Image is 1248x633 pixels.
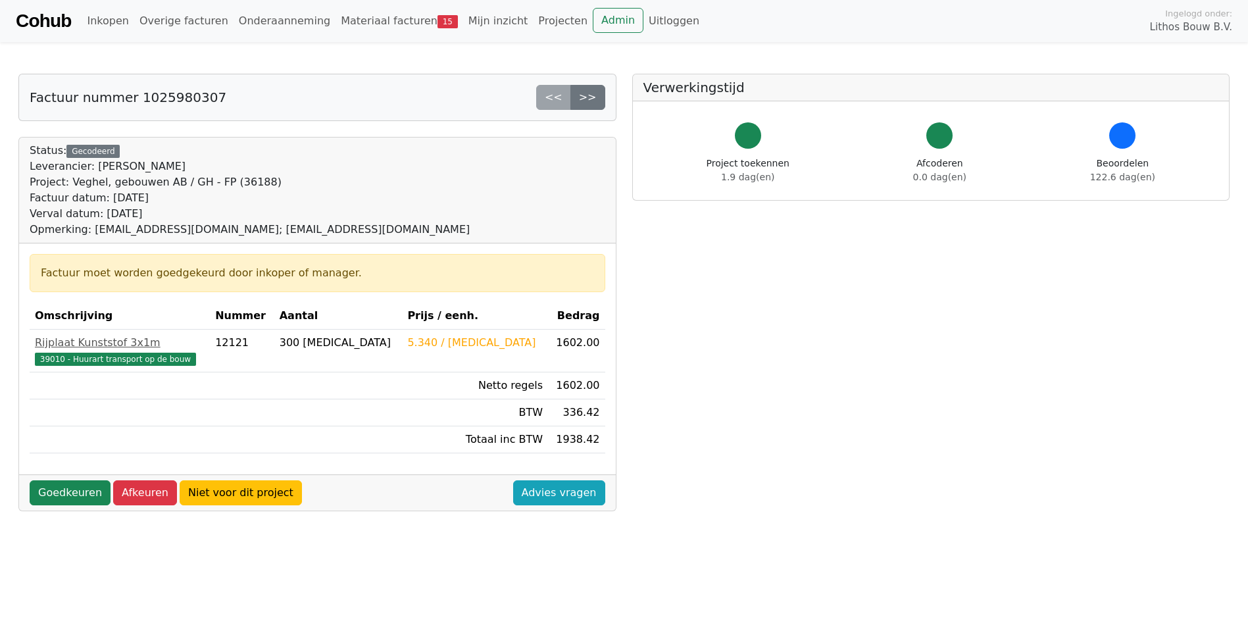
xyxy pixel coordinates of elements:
[548,303,605,330] th: Bedrag
[643,8,705,34] a: Uitloggen
[66,145,120,158] div: Gecodeerd
[41,265,594,281] div: Factuur moet worden goedgekeurd door inkoper of manager.
[134,8,234,34] a: Overige facturen
[113,480,177,505] a: Afkeuren
[402,426,548,453] td: Totaal inc BTW
[30,222,470,238] div: Opmerking: [EMAIL_ADDRESS][DOMAIN_NAME]; [EMAIL_ADDRESS][DOMAIN_NAME]
[548,399,605,426] td: 336.42
[913,172,966,182] span: 0.0 dag(en)
[1090,172,1155,182] span: 122.6 dag(en)
[30,303,210,330] th: Omschrijving
[463,8,534,34] a: Mijn inzicht
[30,89,226,105] h5: Factuur nummer 1025980307
[35,335,205,367] a: Rijplaat Kunststof 3x1m39010 - Huurart transport op de bouw
[210,330,274,372] td: 12121
[513,480,605,505] a: Advies vragen
[35,353,196,366] span: 39010 - Huurart transport op de bouw
[234,8,336,34] a: Onderaanneming
[402,372,548,399] td: Netto regels
[30,174,470,190] div: Project: Veghel, gebouwen AB / GH - FP (36188)
[1150,20,1232,35] span: Lithos Bouw B.V.
[402,303,548,330] th: Prijs / eenh.
[30,159,470,174] div: Leverancier: [PERSON_NAME]
[913,157,966,184] div: Afcoderen
[1165,7,1232,20] span: Ingelogd onder:
[707,157,789,184] div: Project toekennen
[407,335,543,351] div: 5.340 / [MEDICAL_DATA]
[402,399,548,426] td: BTW
[30,206,470,222] div: Verval datum: [DATE]
[180,480,302,505] a: Niet voor dit project
[533,8,593,34] a: Projecten
[437,15,458,28] span: 15
[721,172,774,182] span: 1.9 dag(en)
[274,303,403,330] th: Aantal
[30,190,470,206] div: Factuur datum: [DATE]
[336,8,463,34] a: Materiaal facturen15
[16,5,71,37] a: Cohub
[643,80,1219,95] h5: Verwerkingstijd
[548,372,605,399] td: 1602.00
[548,330,605,372] td: 1602.00
[210,303,274,330] th: Nummer
[570,85,605,110] a: >>
[30,480,111,505] a: Goedkeuren
[548,426,605,453] td: 1938.42
[30,143,470,238] div: Status:
[1090,157,1155,184] div: Beoordelen
[280,335,397,351] div: 300 [MEDICAL_DATA]
[82,8,134,34] a: Inkopen
[35,335,205,351] div: Rijplaat Kunststof 3x1m
[593,8,643,33] a: Admin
